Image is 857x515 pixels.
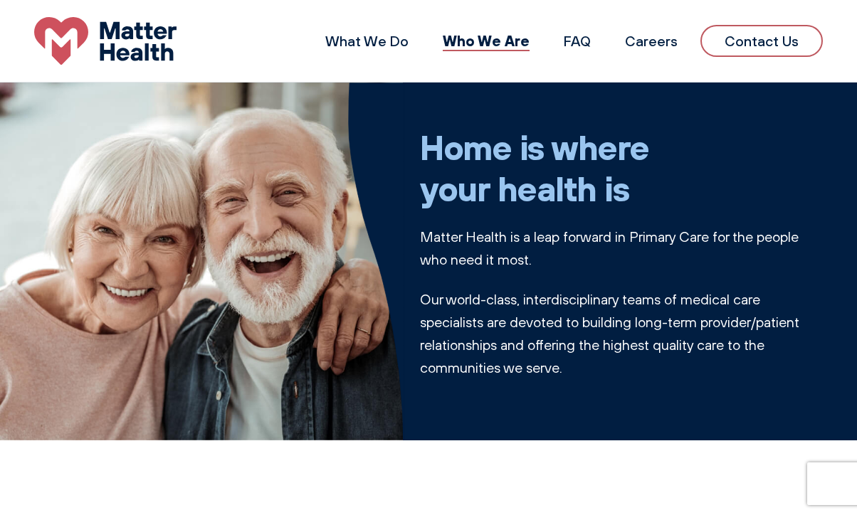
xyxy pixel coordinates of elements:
p: Our world-class, interdisciplinary teams of medical care specialists are devoted to building long... [420,288,823,379]
a: FAQ [564,32,591,50]
a: Careers [625,32,678,50]
p: Matter Health is a leap forward in Primary Care for the people who need it most. [420,225,823,271]
a: Contact Us [700,25,823,57]
a: Who We Are [443,31,530,50]
a: What We Do [325,32,409,50]
h1: Home is where your health is [420,127,823,208]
